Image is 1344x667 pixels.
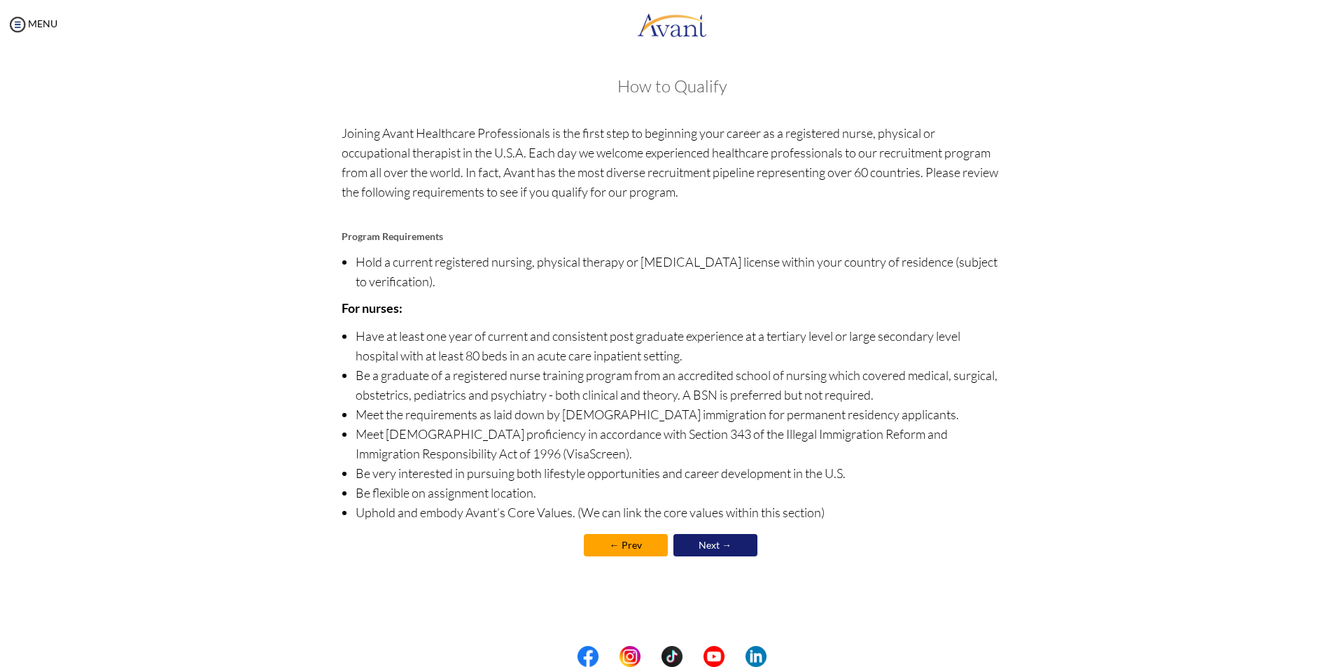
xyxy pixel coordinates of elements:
img: blank.png [682,646,703,667]
li: Be a graduate of a registered nurse training program from an accredited school of nursing which c... [356,365,1003,405]
a: MENU [7,17,57,29]
b: For nurses: [342,300,402,316]
b: Program Requirements [342,230,443,242]
li: Meet [DEMOGRAPHIC_DATA] proficiency in accordance with Section 343 of the Illegal Immigration Ref... [356,424,1003,463]
li: Hold a current registered nursing, physical therapy or [MEDICAL_DATA] license within your country... [356,252,1003,291]
a: ← Prev [584,534,668,556]
img: blank.png [724,646,745,667]
img: blank.png [640,646,661,667]
li: Be flexible on assignment location. [356,483,1003,503]
li: Meet the requirements as laid down by [DEMOGRAPHIC_DATA] immigration for permanent residency appl... [356,405,1003,424]
h3: How to Qualify [342,77,1003,95]
li: Be very interested in pursuing both lifestyle opportunities and career development in the U.S. [356,463,1003,483]
img: li.png [745,646,766,667]
img: icon-menu.png [7,14,28,35]
img: in.png [619,646,640,667]
img: blank.png [598,646,619,667]
a: Next → [673,534,757,556]
li: Uphold and embody Avant’s Core Values. (We can link the core values within this section) [356,503,1003,522]
img: fb.png [577,646,598,667]
img: tt.png [661,646,682,667]
p: Joining Avant Healthcare Professionals is the first step to beginning your career as a registered... [342,123,1003,221]
li: Have at least one year of current and consistent post graduate experience at a tertiary level or ... [356,326,1003,365]
img: yt.png [703,646,724,667]
img: logo.png [637,3,707,45]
